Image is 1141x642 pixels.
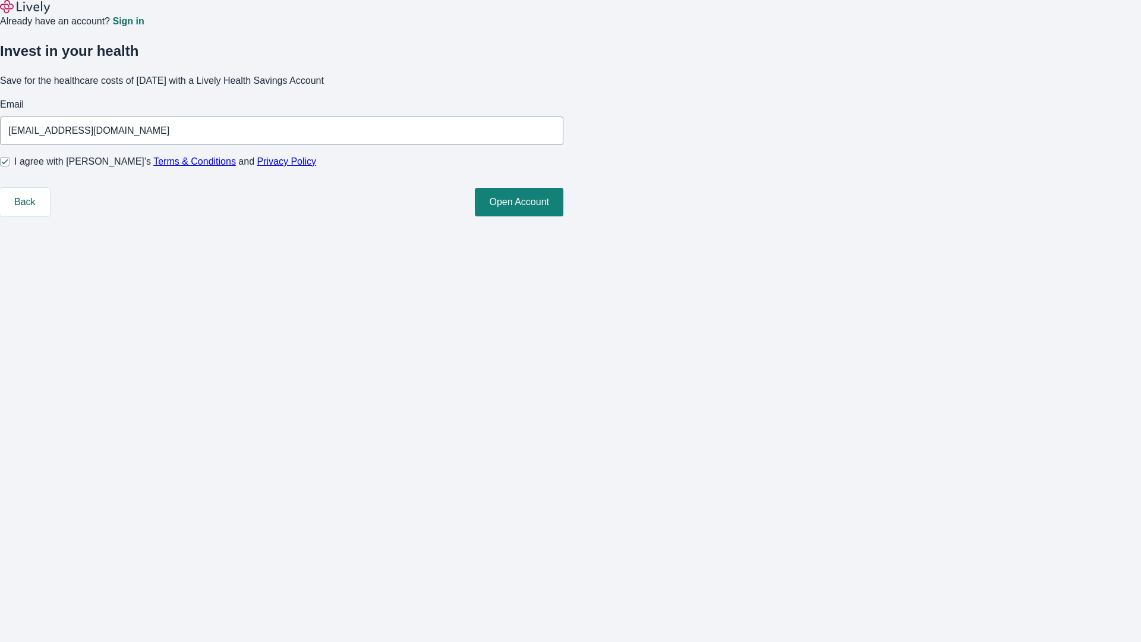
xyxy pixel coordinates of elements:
a: Terms & Conditions [153,156,236,166]
a: Privacy Policy [257,156,317,166]
span: I agree with [PERSON_NAME]’s and [14,155,316,169]
a: Sign in [112,17,144,26]
button: Open Account [475,188,563,216]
